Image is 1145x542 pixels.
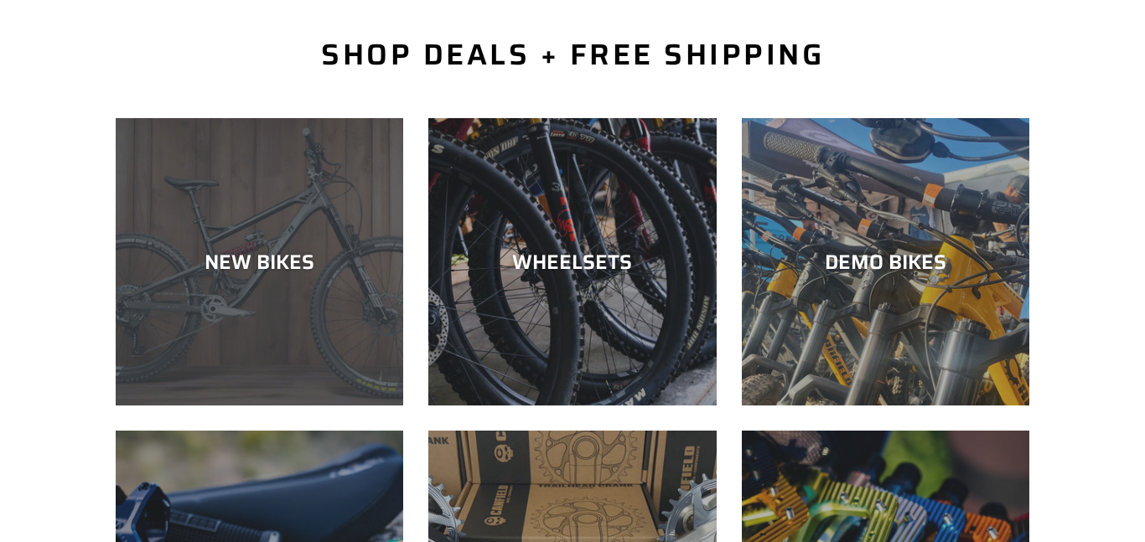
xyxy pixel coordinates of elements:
a: DEMO BIKES [742,118,1029,405]
a: NEW BIKES [116,118,403,405]
a: WHEELSETS [428,118,716,405]
h2: SHOP DEALS + FREE SHIPPING [116,37,1029,72]
div: DEMO BIKES [742,250,1029,274]
div: WHEELSETS [428,250,716,274]
div: NEW BIKES [116,250,403,274]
